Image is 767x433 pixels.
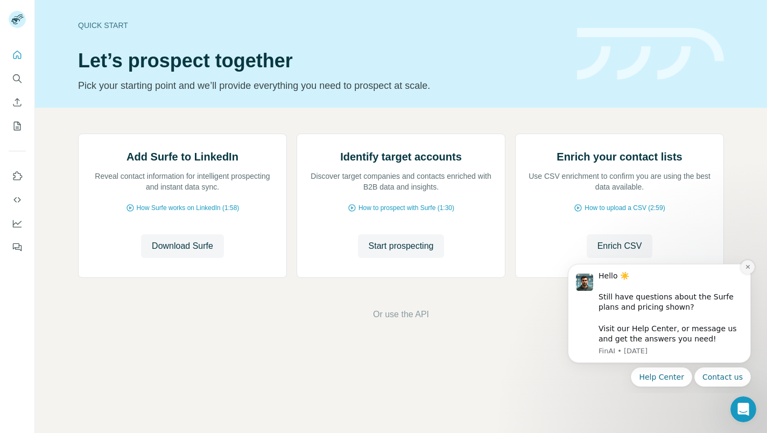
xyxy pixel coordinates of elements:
button: Download Surfe [141,234,224,258]
p: Reveal contact information for intelligent prospecting and instant data sync. [89,171,276,192]
button: Start prospecting [358,234,445,258]
iframe: Intercom live chat [730,396,756,422]
span: Download Surfe [152,240,213,253]
iframe: Intercom notifications message [552,254,767,393]
h1: Let’s prospect together [78,50,564,72]
h2: Add Surfe to LinkedIn [126,149,238,164]
button: Use Surfe on LinkedIn [9,166,26,186]
button: Quick start [9,45,26,65]
button: Or use the API [373,308,429,321]
p: Use CSV enrichment to confirm you are using the best data available. [526,171,713,192]
span: How Surfe works on LinkedIn (1:58) [137,203,240,213]
button: Quick reply: Contact us [143,113,199,132]
button: Dashboard [9,214,26,233]
p: Pick your starting point and we’ll provide everything you need to prospect at scale. [78,78,564,93]
h2: Enrich your contact lists [557,149,682,164]
div: message notification from FinAI, 5d ago. Hello ☀️ ​ Still have questions about the Surfe plans an... [16,10,199,109]
span: How to prospect with Surfe (1:30) [358,203,454,213]
button: Quick reply: Help Center [79,113,140,132]
div: Quick reply options [16,113,199,132]
button: Search [9,69,26,88]
img: banner [577,28,724,80]
div: Quick start [78,20,564,31]
button: Enrich CSV [587,234,653,258]
div: Message content [47,17,191,90]
img: Profile image for FinAI [24,19,41,37]
h2: Identify target accounts [340,149,462,164]
button: My lists [9,116,26,136]
span: Start prospecting [369,240,434,253]
span: How to upload a CSV (2:59) [585,203,665,213]
p: Discover target companies and contacts enriched with B2B data and insights. [308,171,494,192]
button: Use Surfe API [9,190,26,209]
button: Enrich CSV [9,93,26,112]
button: Dismiss notification [189,6,203,20]
button: Feedback [9,238,26,257]
p: Message from FinAI, sent 5d ago [47,92,191,102]
div: Hello ☀️ ​ Still have questions about the Surfe plans and pricing shown? ​ Visit our Help Center,... [47,17,191,90]
span: Enrich CSV [597,240,642,253]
